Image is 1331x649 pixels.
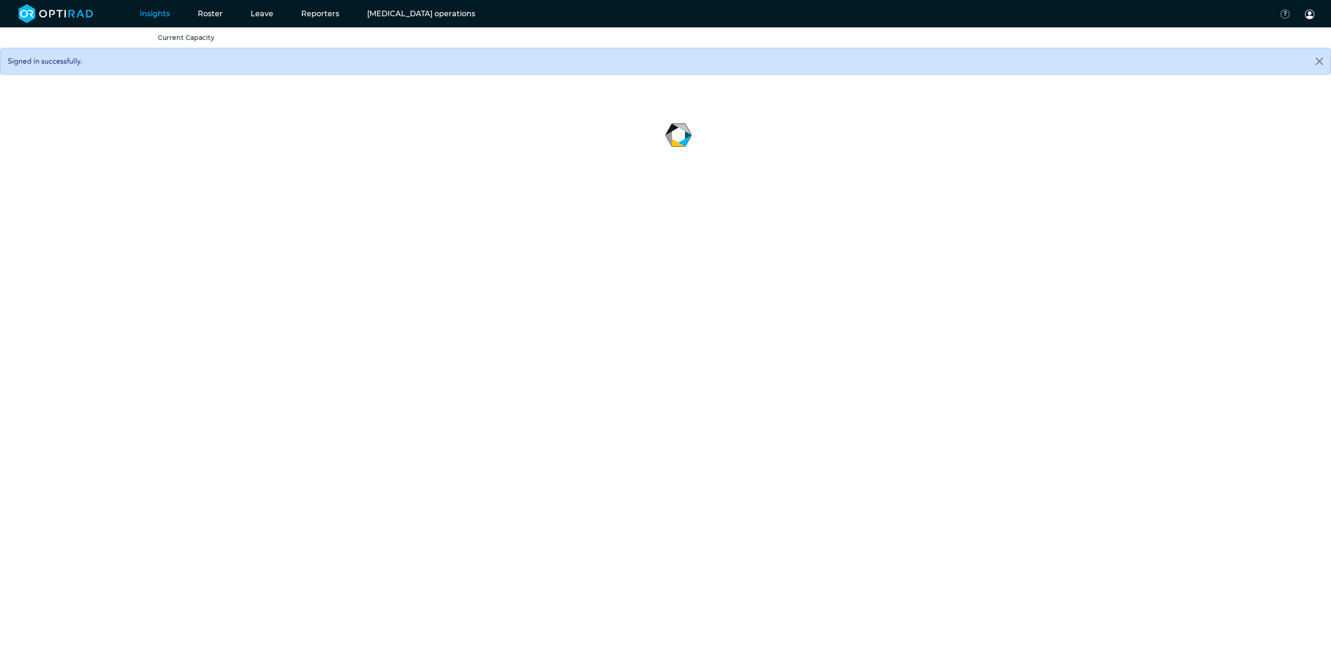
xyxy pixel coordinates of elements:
[19,4,93,23] img: brand-opti-rad-logos-blue-and-white-d2f68631ba2948856bd03f2d395fb146ddc8fb01b4b6e9315ea85fa773367...
[158,33,214,42] a: Current Capacity
[1308,48,1331,74] button: Close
